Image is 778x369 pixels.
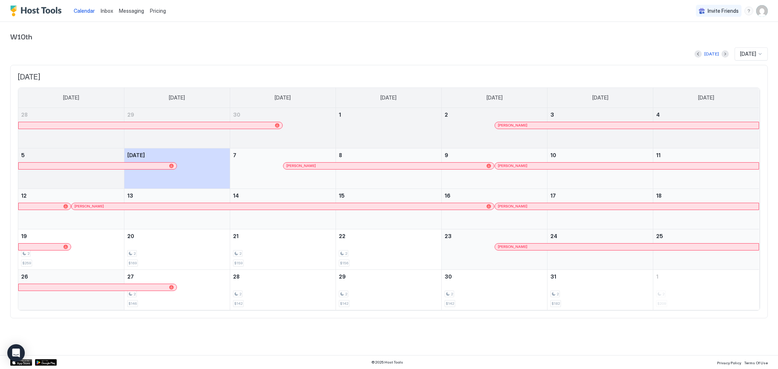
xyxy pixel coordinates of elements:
[35,359,57,366] div: Google Play Store
[653,270,759,283] a: November 1, 2025
[18,229,124,269] td: October 19, 2025
[336,148,441,162] a: October 8, 2025
[585,88,616,108] a: Friday
[744,361,768,365] span: Terms Of Use
[691,88,721,108] a: Saturday
[498,244,527,249] span: [PERSON_NAME]
[345,292,347,296] span: 2
[21,273,28,280] span: 26
[547,108,653,121] a: October 3, 2025
[124,148,230,162] a: October 6, 2025
[27,251,30,256] span: 2
[336,189,441,229] td: October 15, 2025
[127,152,145,158] span: [DATE]
[119,8,144,14] span: Messaging
[339,152,342,158] span: 8
[230,270,336,283] a: October 28, 2025
[127,233,134,239] span: 20
[336,229,441,269] td: October 22, 2025
[487,94,503,101] span: [DATE]
[547,189,653,229] td: October 17, 2025
[233,112,240,118] span: 30
[656,233,663,239] span: 25
[442,270,547,283] a: October 30, 2025
[162,88,192,108] a: Monday
[550,112,554,118] span: 3
[18,148,124,189] td: October 5, 2025
[234,301,243,306] span: $142
[442,229,547,269] td: October 23, 2025
[336,189,441,202] a: October 15, 2025
[653,229,759,269] td: October 25, 2025
[101,8,113,14] span: Inbox
[547,229,653,243] a: October 24, 2025
[10,5,65,16] a: Host Tools Logo
[656,193,662,199] span: 18
[7,344,25,362] div: Open Intercom Messenger
[721,50,729,58] button: Next month
[547,108,653,148] td: October 3, 2025
[124,270,230,283] a: October 27, 2025
[56,88,86,108] a: Sunday
[550,233,557,239] span: 24
[498,204,756,209] div: [PERSON_NAME]
[653,189,759,229] td: October 18, 2025
[451,292,453,296] span: 2
[340,301,348,306] span: $142
[234,261,243,265] span: $159
[18,229,124,243] a: October 19, 2025
[550,193,556,199] span: 17
[698,94,714,101] span: [DATE]
[230,148,336,189] td: October 7, 2025
[744,358,768,366] a: Terms Of Use
[74,8,95,14] span: Calendar
[21,193,27,199] span: 12
[233,233,239,239] span: 21
[133,292,136,296] span: 2
[653,148,759,162] a: October 11, 2025
[339,193,345,199] span: 15
[124,229,230,243] a: October 20, 2025
[656,152,661,158] span: 11
[653,269,759,310] td: November 1, 2025
[656,273,658,280] span: 1
[740,51,756,57] span: [DATE]
[101,7,113,15] a: Inbox
[286,163,491,168] div: [PERSON_NAME]
[230,269,336,310] td: October 28, 2025
[717,358,741,366] a: Privacy Policy
[230,189,336,202] a: October 14, 2025
[230,108,336,148] td: September 30, 2025
[74,7,95,15] a: Calendar
[10,31,768,42] span: W10th
[653,108,759,121] a: October 4, 2025
[239,292,241,296] span: 2
[275,94,291,101] span: [DATE]
[336,229,441,243] a: October 22, 2025
[442,269,547,310] td: October 30, 2025
[442,108,547,148] td: October 2, 2025
[498,244,756,249] div: [PERSON_NAME]
[18,108,124,121] a: September 28, 2025
[230,108,336,121] a: September 30, 2025
[744,7,753,15] div: menu
[18,270,124,283] a: October 26, 2025
[550,152,556,158] span: 10
[703,50,720,58] button: [DATE]
[230,148,336,162] a: October 7, 2025
[498,204,527,209] span: [PERSON_NAME]
[127,193,133,199] span: 13
[124,189,230,202] a: October 13, 2025
[10,359,32,366] a: App Store
[547,270,653,283] a: October 31, 2025
[547,189,653,202] a: October 17, 2025
[18,148,124,162] a: October 5, 2025
[445,112,448,118] span: 2
[479,88,510,108] a: Thursday
[124,148,230,189] td: October 6, 2025
[445,233,452,239] span: 23
[704,51,719,57] div: [DATE]
[63,94,79,101] span: [DATE]
[119,7,144,15] a: Messaging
